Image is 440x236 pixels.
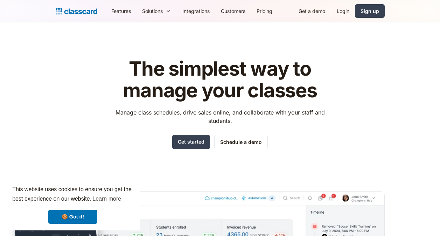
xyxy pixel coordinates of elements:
a: Pricing [251,3,278,19]
div: Solutions [142,7,163,15]
a: Get a demo [293,3,331,19]
a: Login [331,3,355,19]
div: Solutions [137,3,177,19]
a: home [56,6,97,16]
div: cookieconsent [6,179,140,230]
h1: The simplest way to manage your classes [109,58,331,101]
a: Customers [215,3,251,19]
a: learn more about cookies [91,194,122,204]
div: Sign up [361,7,379,15]
span: This website uses cookies to ensure you get the best experience on our website. [12,185,133,204]
a: dismiss cookie message [48,210,97,224]
a: Features [106,3,137,19]
a: Schedule a demo [214,135,268,149]
a: Integrations [177,3,215,19]
a: Get started [172,135,210,149]
a: Sign up [355,4,385,18]
p: Manage class schedules, drive sales online, and collaborate with your staff and students. [109,108,331,125]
